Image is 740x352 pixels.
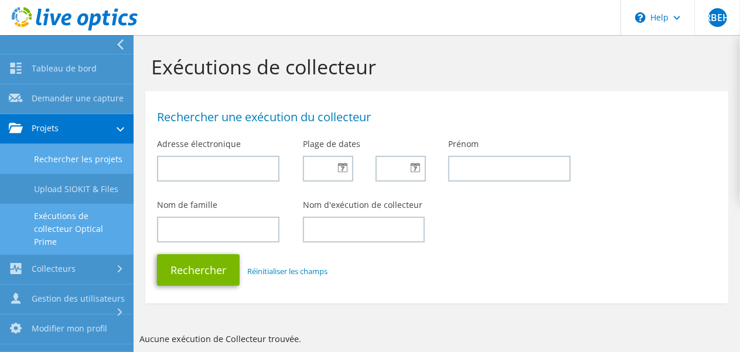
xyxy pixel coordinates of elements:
[303,138,360,150] label: Plage de dates
[303,199,422,211] label: Nom d'exécution de collecteur
[448,138,479,150] label: Prénom
[708,8,727,27] span: RBEH
[157,199,217,211] label: Nom de famille
[157,138,241,150] label: Adresse électronique
[151,54,717,79] h1: Exécutions de collecteur
[247,266,328,276] a: Réinitialiser les champs
[635,12,646,23] svg: \n
[157,111,711,123] h1: Rechercher une exécution du collecteur
[157,254,240,286] button: Rechercher
[139,333,734,346] p: Aucune exécution de Collecteur trouvée.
